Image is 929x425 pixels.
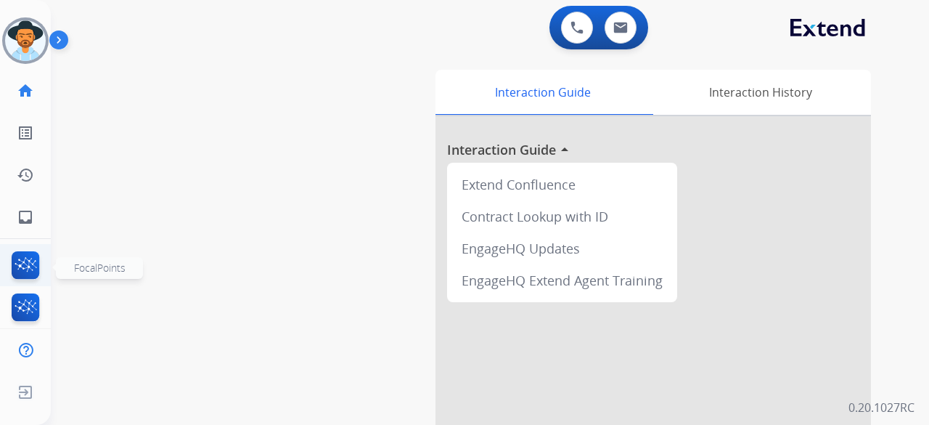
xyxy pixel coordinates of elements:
div: Contract Lookup with ID [453,201,671,232]
mat-icon: inbox [17,209,34,226]
mat-icon: history [17,166,34,184]
div: EngageHQ Updates [453,232,671,264]
span: FocalPoints [74,261,126,275]
div: Extend Confluence [453,169,671,201]
mat-icon: home [17,82,34,100]
mat-icon: list_alt [17,124,34,142]
div: EngageHQ Extend Agent Training [453,264,671,296]
img: avatar [5,20,46,61]
div: Interaction Guide [435,70,650,115]
div: Interaction History [650,70,871,115]
p: 0.20.1027RC [848,399,914,416]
